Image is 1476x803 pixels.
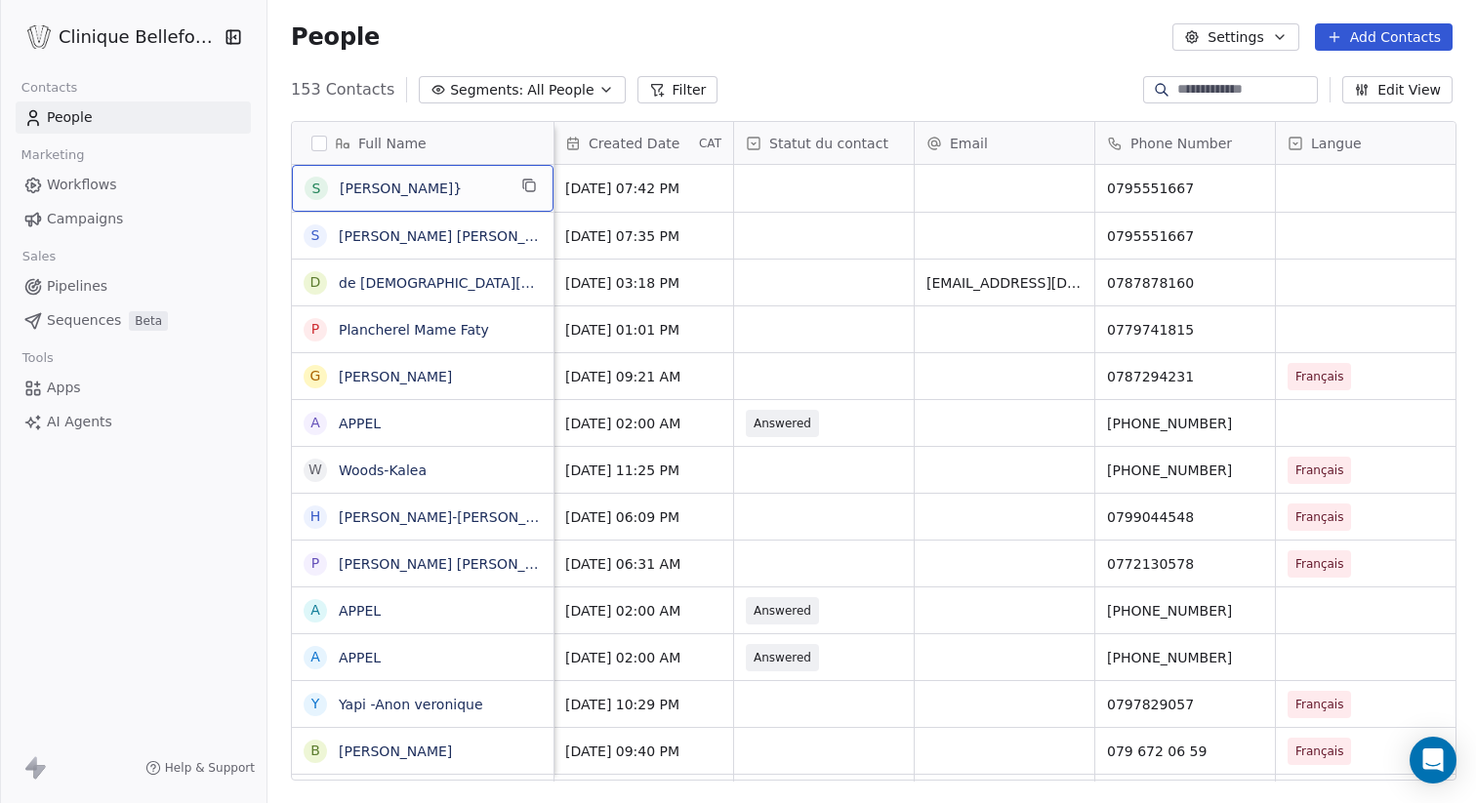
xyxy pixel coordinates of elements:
[14,242,64,271] span: Sales
[47,175,117,195] span: Workflows
[1295,461,1343,480] span: Français
[310,600,320,621] div: A
[1107,695,1263,714] span: 0797829057
[637,76,718,103] button: Filter
[59,24,219,50] span: Clinique Bellefontaine
[1295,742,1343,761] span: Français
[450,80,523,100] span: Segments:
[565,507,721,527] span: [DATE] 06:09 PM
[1295,695,1343,714] span: Français
[754,648,811,667] span: Answered
[915,122,1094,164] div: Email
[339,462,427,478] a: Woods-Kalea
[16,372,251,404] a: Apps
[565,695,721,714] span: [DATE] 10:29 PM
[926,273,1083,293] span: [EMAIL_ADDRESS][DOMAIN_NAME]
[565,273,721,293] span: [DATE] 03:18 PM
[311,319,319,340] div: P
[310,366,321,386] div: g
[1276,122,1455,164] div: Langue
[310,413,320,433] div: A
[23,20,211,54] button: Clinique Bellefontaine
[565,742,721,761] span: [DATE] 09:40 PM
[1107,742,1263,761] span: 079 672 06 59
[339,697,483,712] a: Yapi -Anon veronique
[565,414,721,433] span: [DATE] 02:00 AM
[16,101,251,134] a: People
[291,78,394,101] span: 153 Contacts
[1311,134,1362,153] span: Langue
[47,310,121,331] span: Sequences
[565,320,721,340] span: [DATE] 01:01 PM
[310,272,321,293] div: d
[754,601,811,621] span: Answered
[310,741,320,761] div: B
[47,209,123,229] span: Campaigns
[950,134,988,153] span: Email
[339,556,688,572] a: [PERSON_NAME] [PERSON_NAME]-[PERSON_NAME]
[1315,23,1453,51] button: Add Contacts
[14,343,61,373] span: Tools
[292,165,554,782] div: grid
[16,203,251,235] a: Campaigns
[340,181,462,196] a: [PERSON_NAME]}
[47,412,112,432] span: AI Agents
[310,506,321,527] div: H
[358,134,427,153] span: Full Name
[13,141,93,170] span: Marketing
[165,760,255,776] span: Help & Support
[339,650,381,665] a: APPEL
[1295,554,1343,574] span: Français
[339,369,452,384] a: [PERSON_NAME]
[1342,76,1453,103] button: Edit View
[565,179,721,198] span: [DATE] 07:42 PM
[1107,273,1263,293] span: 0787878160
[1172,23,1298,51] button: Settings
[311,225,320,246] div: S
[47,378,81,398] span: Apps
[310,647,320,667] div: A
[129,311,168,331] span: Beta
[1295,507,1343,527] span: Français
[565,554,721,574] span: [DATE] 06:31 AM
[16,169,251,201] a: Workflows
[291,22,380,52] span: People
[769,134,888,153] span: Statut du contact
[339,322,489,338] a: Plancherel Mame Faty
[527,80,594,100] span: All People
[1410,737,1456,783] div: Open Intercom Messenger
[27,25,51,49] img: Logo_Bellefontaine_Black.png
[47,107,93,128] span: People
[1107,461,1263,480] span: [PHONE_NUMBER]
[145,760,255,776] a: Help & Support
[292,122,553,164] div: Full Name
[1295,367,1343,386] span: Français
[311,694,320,714] div: Y
[16,270,251,302] a: Pipelines
[1107,320,1263,340] span: 0779741815
[1107,414,1263,433] span: [PHONE_NUMBER]
[47,276,107,297] span: Pipelines
[312,179,321,199] div: S
[565,461,721,480] span: [DATE] 11:25 PM
[1095,122,1275,164] div: Phone Number
[1107,507,1263,527] span: 0799044548
[339,509,571,525] a: [PERSON_NAME]-[PERSON_NAME]
[13,73,86,102] span: Contacts
[311,553,319,574] div: P
[1107,601,1263,621] span: [PHONE_NUMBER]
[1107,179,1263,198] span: 0795551667
[565,367,721,386] span: [DATE] 09:21 AM
[589,134,679,153] span: Created Date
[339,275,629,291] a: de [DEMOGRAPHIC_DATA][PERSON_NAME]
[699,136,721,151] span: CAT
[553,122,733,164] div: Created DateCAT
[1107,648,1263,667] span: [PHONE_NUMBER]
[16,406,251,438] a: AI Agents
[565,648,721,667] span: [DATE] 02:00 AM
[339,228,570,244] a: [PERSON_NAME] [PERSON_NAME]
[1130,134,1232,153] span: Phone Number
[16,304,251,337] a: SequencesBeta
[754,414,811,433] span: Answered
[734,122,914,164] div: Statut du contact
